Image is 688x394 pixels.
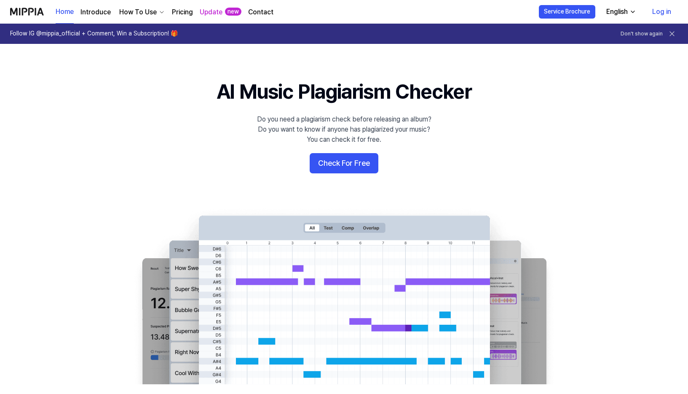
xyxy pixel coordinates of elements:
button: Service Brochure [539,5,595,19]
h1: Follow IG @mippia_official + Comment, Win a Subscription! 🎁 [10,30,178,38]
a: Introduce [80,7,111,17]
button: Don't show again [621,30,663,38]
a: Contact [248,7,273,17]
div: How To Use [118,7,158,17]
a: Home [56,0,74,24]
a: Pricing [172,7,193,17]
div: English [605,7,629,17]
a: Update [200,7,222,17]
div: Do you need a plagiarism check before releasing an album? Do you want to know if anyone has plagi... [257,114,431,145]
button: English [600,3,641,20]
h1: AI Music Plagiarism Checker [217,78,471,106]
button: How To Use [118,7,165,17]
button: Check For Free [310,153,378,173]
img: main Image [125,207,563,384]
div: new [225,8,241,16]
